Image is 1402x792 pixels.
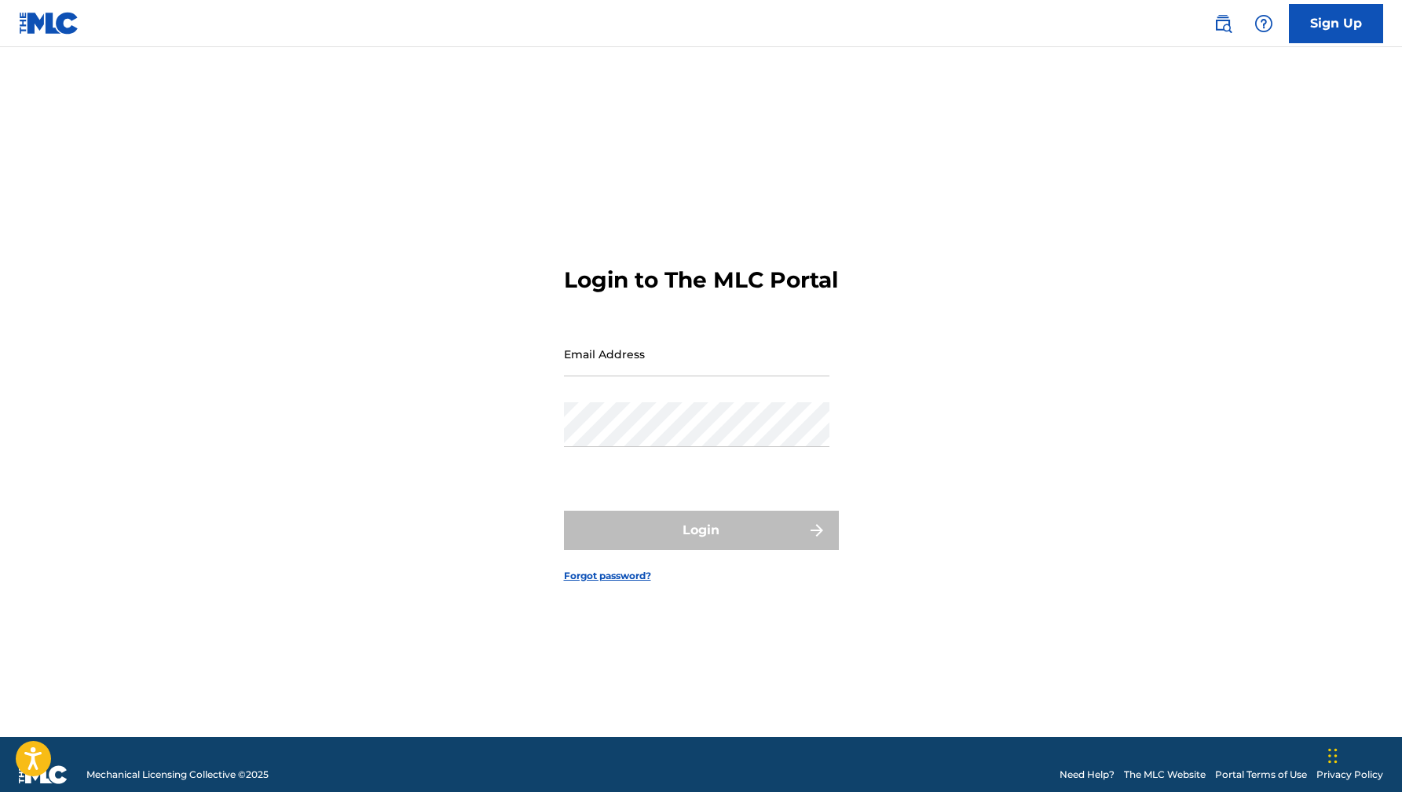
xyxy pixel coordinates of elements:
img: help [1254,14,1273,33]
a: Public Search [1207,8,1239,39]
a: The MLC Website [1124,768,1206,782]
img: logo [19,765,68,784]
a: Privacy Policy [1316,768,1383,782]
a: Portal Terms of Use [1215,768,1307,782]
a: Need Help? [1060,768,1115,782]
img: MLC Logo [19,12,79,35]
h3: Login to The MLC Portal [564,266,838,294]
a: Forgot password? [564,569,651,583]
span: Mechanical Licensing Collective © 2025 [86,768,269,782]
div: Drag [1328,732,1338,779]
div: Help [1248,8,1279,39]
iframe: Chat Widget [1323,717,1402,792]
img: search [1213,14,1232,33]
a: Sign Up [1289,4,1383,43]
